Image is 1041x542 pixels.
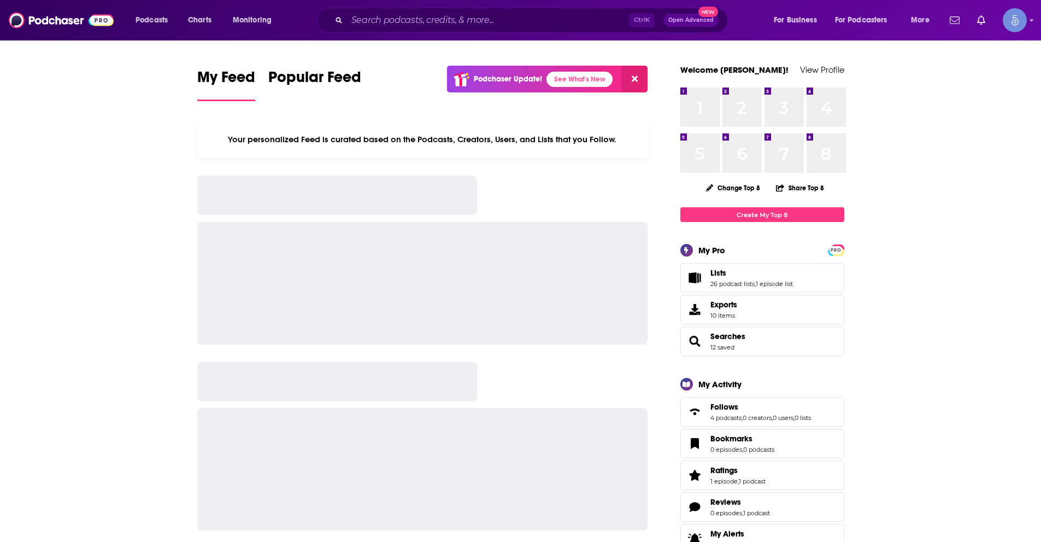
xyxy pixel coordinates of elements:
a: Create My Top 8 [680,207,844,222]
button: open menu [903,11,943,29]
button: Share Top 8 [775,177,825,199]
a: 0 episodes [710,509,742,517]
img: User Profile [1003,8,1027,32]
span: Ratings [710,465,738,475]
button: open menu [225,11,286,29]
a: Reviews [684,499,706,515]
a: Show notifications dropdown [973,11,990,30]
span: My Alerts [710,529,744,539]
span: 10 items [710,312,737,319]
a: My Feed [197,68,255,101]
span: Open Advanced [668,18,714,23]
span: Lists [710,268,726,278]
button: Show profile menu [1003,8,1027,32]
span: For Business [774,13,817,28]
span: Podcasts [136,13,168,28]
a: Searches [684,334,706,349]
div: My Activity [698,379,742,389]
a: 4 podcasts [710,414,742,422]
a: See What's New [546,72,613,87]
span: Exports [710,300,737,310]
a: 0 creators [743,414,772,422]
span: , [742,446,743,453]
a: Follows [710,402,811,412]
span: , [742,509,743,517]
span: New [698,7,718,17]
button: Change Top 8 [699,181,767,195]
div: My Pro [698,245,725,255]
span: , [772,414,773,422]
a: Bookmarks [684,436,706,451]
span: Popular Feed [268,68,361,93]
span: Bookmarks [710,434,752,444]
a: 1 podcast [739,477,766,485]
a: 0 episodes [710,446,742,453]
span: Bookmarks [680,429,844,458]
span: PRO [830,246,843,254]
a: Reviews [710,497,770,507]
a: Ratings [710,465,766,475]
a: Bookmarks [710,434,774,444]
span: More [911,13,930,28]
a: Searches [710,331,745,341]
span: Follows [680,397,844,427]
button: open menu [766,11,831,29]
span: , [793,414,795,422]
span: , [742,414,743,422]
span: Monitoring [233,13,272,28]
button: open menu [828,11,903,29]
a: 1 episode list [756,280,793,288]
div: Search podcasts, credits, & more... [327,8,738,33]
a: Ratings [684,468,706,483]
button: open menu [128,11,182,29]
img: Podchaser - Follow, Share and Rate Podcasts [9,10,114,31]
a: View Profile [800,65,844,75]
a: 1 episode [710,477,738,485]
button: Open AdvancedNew [663,14,719,27]
a: Welcome [PERSON_NAME]! [680,65,789,75]
span: Logged in as Spiral5-G1 [1003,8,1027,32]
a: Exports [680,295,844,324]
a: Charts [181,11,218,29]
span: Ratings [680,461,844,490]
span: Ctrl K [629,13,655,27]
input: Search podcasts, credits, & more... [347,11,629,29]
span: My Feed [197,68,255,93]
a: Popular Feed [268,68,361,101]
span: Reviews [680,492,844,522]
span: , [755,280,756,288]
span: Searches [680,327,844,356]
a: 0 lists [795,414,811,422]
span: Follows [710,402,738,412]
span: Charts [188,13,211,28]
a: PRO [830,246,843,254]
span: Reviews [710,497,741,507]
a: Lists [684,270,706,285]
a: 26 podcast lists [710,280,755,288]
a: 12 saved [710,343,734,351]
a: 1 podcast [743,509,770,517]
a: 0 podcasts [743,446,774,453]
a: 0 users [773,414,793,422]
span: Lists [680,263,844,293]
a: Follows [684,404,706,419]
span: For Podcasters [835,13,887,28]
span: , [738,477,739,485]
div: Your personalized Feed is curated based on the Podcasts, Creators, Users, and Lists that you Follow. [197,121,648,158]
a: Show notifications dropdown [945,11,964,30]
span: Exports [684,302,706,317]
a: Lists [710,268,793,278]
p: Podchaser Update! [474,74,542,84]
